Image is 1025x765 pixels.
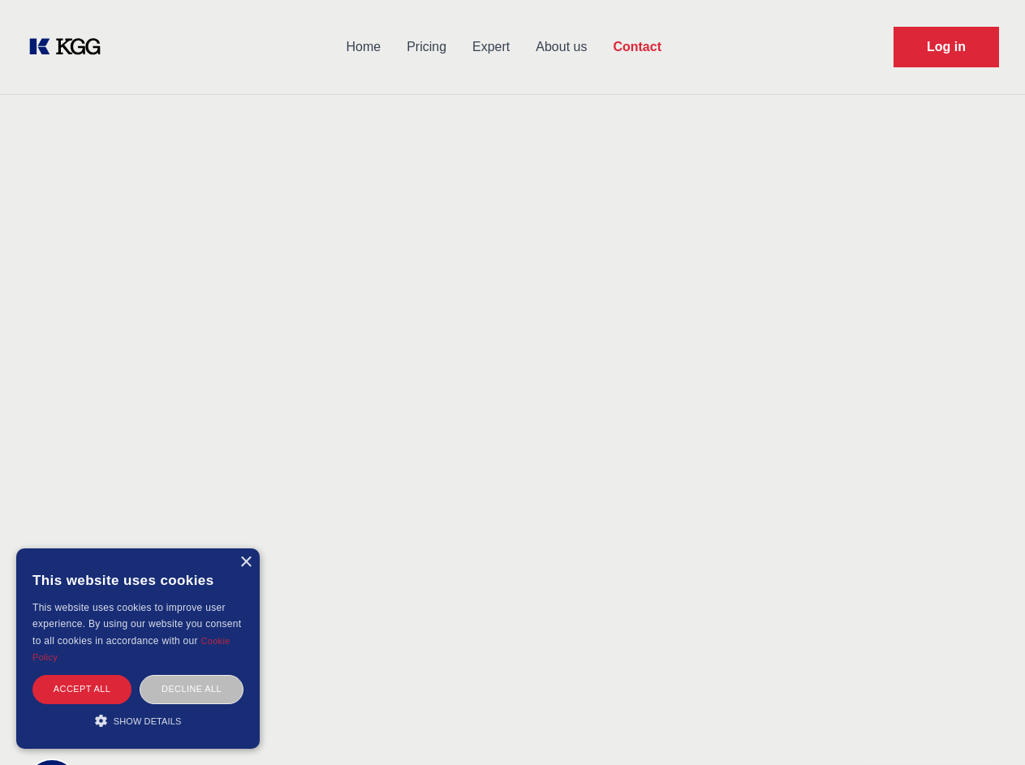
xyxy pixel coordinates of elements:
a: Contact [600,26,674,68]
span: This website uses cookies to improve user experience. By using our website you consent to all coo... [32,602,241,647]
a: Pricing [394,26,459,68]
a: Cookie Policy [32,636,230,662]
a: KOL Knowledge Platform: Talk to Key External Experts (KEE) [26,34,114,60]
a: Home [333,26,394,68]
div: Close [239,557,252,569]
span: Show details [114,716,182,726]
iframe: Chat Widget [944,687,1025,765]
div: Decline all [140,675,243,703]
div: Show details [32,712,243,728]
div: This website uses cookies [32,561,243,600]
a: About us [523,26,600,68]
div: Accept all [32,675,131,703]
a: Request Demo [894,27,999,67]
a: Expert [459,26,523,68]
